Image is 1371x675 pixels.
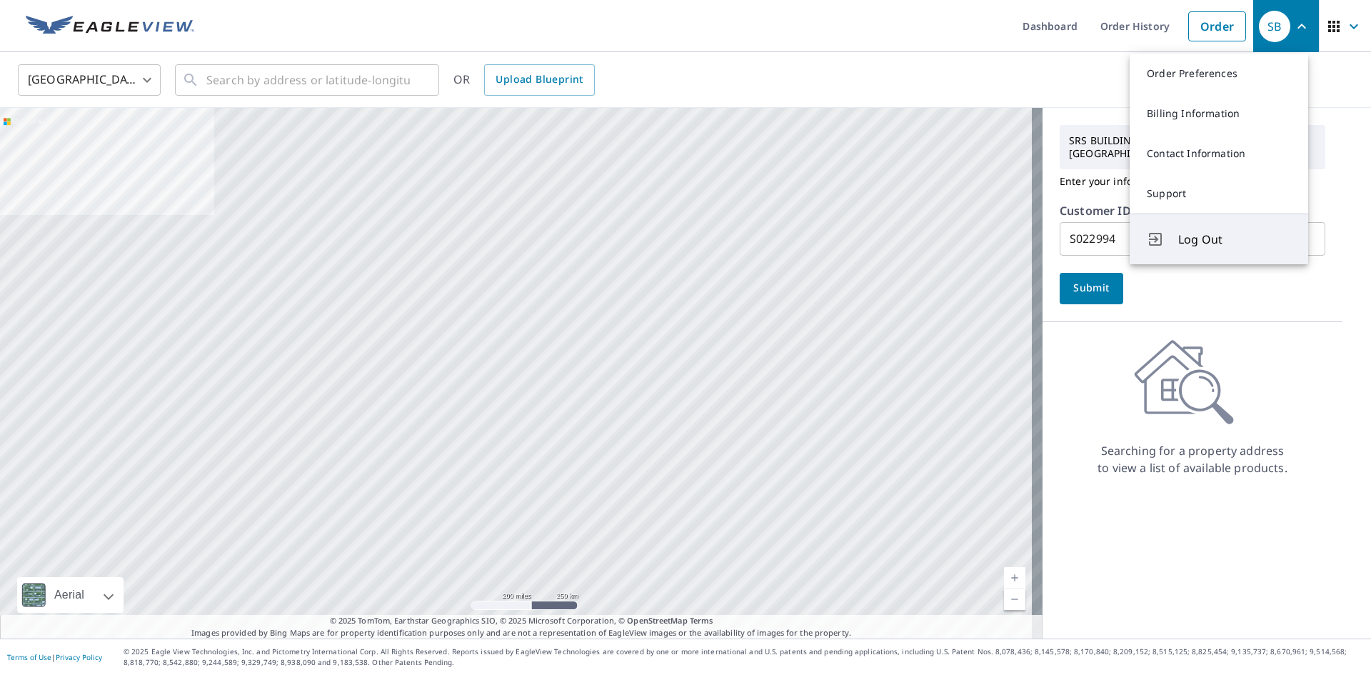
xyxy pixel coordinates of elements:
a: Current Level 5, Zoom In [1004,567,1025,589]
div: SB [1259,11,1290,42]
label: Customer ID [1060,205,1140,216]
p: Searching for a property address to view a list of available products. [1097,442,1288,476]
a: Privacy Policy [56,652,102,662]
div: [GEOGRAPHIC_DATA] [18,60,161,100]
span: Upload Blueprint [496,71,583,89]
a: Contact Information [1130,134,1308,174]
span: Log Out [1178,231,1291,248]
a: Support [1130,174,1308,214]
p: © 2025 Eagle View Technologies, Inc. and Pictometry International Corp. All Rights Reserved. Repo... [124,646,1364,668]
div: OR [453,64,595,96]
a: Billing Information [1130,94,1308,134]
span: Submit [1071,279,1112,297]
p: SRS BUILDING PRODUCTS - [US_STATE][GEOGRAPHIC_DATA] - 0241 SHCOL [1063,129,1322,166]
div: Aerial [17,577,124,613]
p: Enter your information to continue. [1060,169,1325,194]
button: Submit [1060,273,1123,304]
a: Order Preferences [1130,54,1308,94]
img: EV Logo [26,16,194,37]
div: Aerial [50,577,89,613]
input: Search by address or latitude-longitude [206,60,410,100]
a: Current Level 5, Zoom Out [1004,589,1025,610]
a: Terms of Use [7,652,51,662]
a: Order [1188,11,1246,41]
p: | [7,653,102,661]
button: Log Out [1130,214,1308,264]
span: © 2025 TomTom, Earthstar Geographics SIO, © 2025 Microsoft Corporation, © [330,615,713,627]
a: Terms [690,615,713,626]
a: Upload Blueprint [484,64,594,96]
a: OpenStreetMap [627,615,687,626]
